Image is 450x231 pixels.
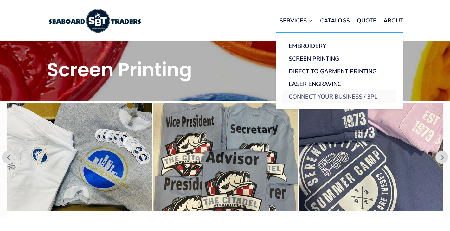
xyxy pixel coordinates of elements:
[357,9,376,33] a: Quote
[282,65,396,78] a: Direct to Garment Printing
[282,40,396,52] a: Embroidery
[7,103,152,211] img: Screen printing customer example 7
[299,103,443,211] img: Screen printing customer example 1
[153,103,298,211] img: Screen printing customer example 8
[282,90,396,103] a: Connect Your Business / 3PL
[282,52,396,65] a: Screen Printing
[383,9,403,33] a: About
[280,9,313,33] a: Services
[435,151,448,164] button: Prev
[320,9,350,33] a: Catalogs
[47,60,403,82] h1: Screen Printing
[282,78,396,90] a: Laser Engraving
[2,151,15,164] button: Prev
